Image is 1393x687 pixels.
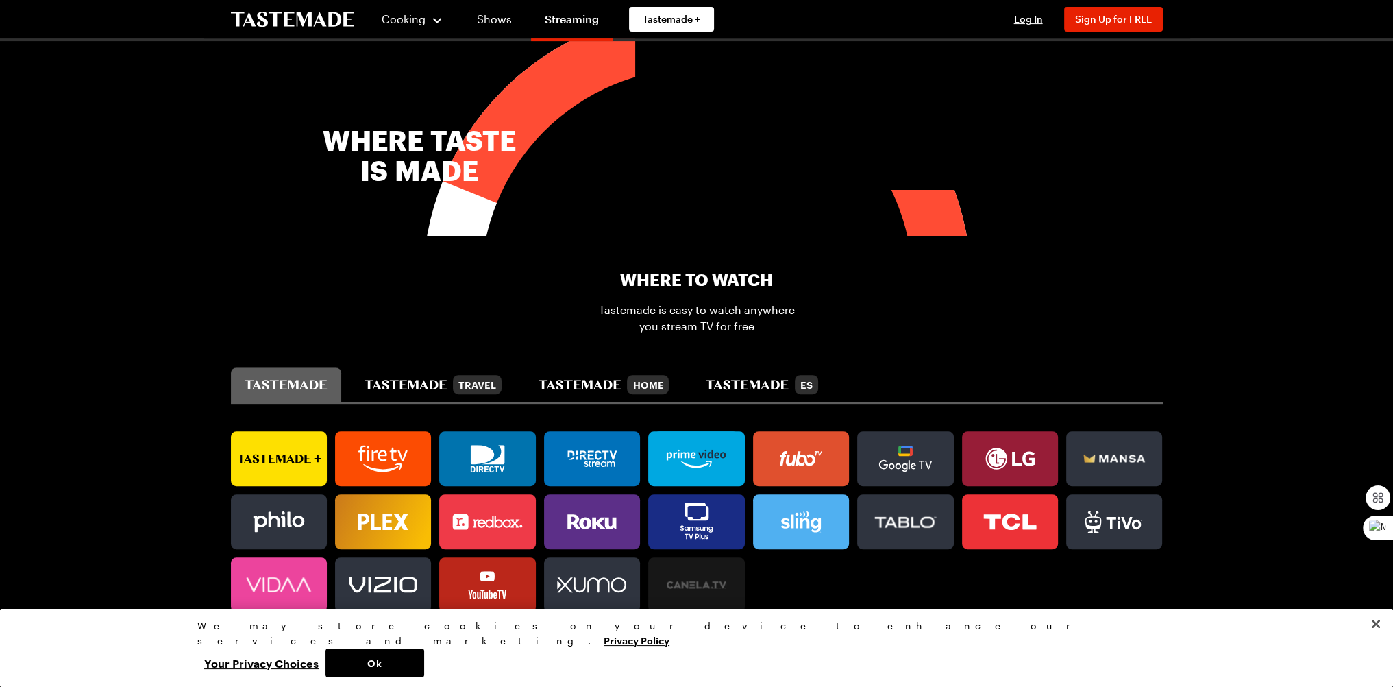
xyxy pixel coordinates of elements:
[643,12,700,26] span: Tastemade +
[382,3,444,36] button: Cooking
[453,375,502,394] div: Travel
[604,634,669,647] a: More information about your privacy, opens in a new tab
[531,3,613,41] a: Streaming
[231,12,354,27] a: To Tastemade Home Page
[598,302,796,335] span: Tastemade is easy to watch anywhere you stream TV for free
[231,125,608,186] span: Where Taste Is Made
[1001,12,1056,26] button: Log In
[620,269,773,291] h2: Where To Watch
[1361,609,1391,639] button: Close
[525,367,682,402] button: tastemade home
[351,367,515,402] button: tastemade travel
[382,12,426,25] span: Cooking
[1064,7,1163,32] button: Sign Up for FREE
[231,367,341,402] button: tastemade
[325,649,424,677] button: Ok
[692,367,831,402] button: tastemade en español
[795,375,818,394] div: ES
[197,618,1184,649] div: We may store cookies on your device to enhance our services and marketing.
[1075,13,1152,25] span: Sign Up for FREE
[629,7,714,32] a: Tastemade +
[627,375,669,394] div: Home
[197,618,1184,677] div: Privacy
[197,649,325,677] button: Your Privacy Choices
[1014,13,1043,25] span: Log In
